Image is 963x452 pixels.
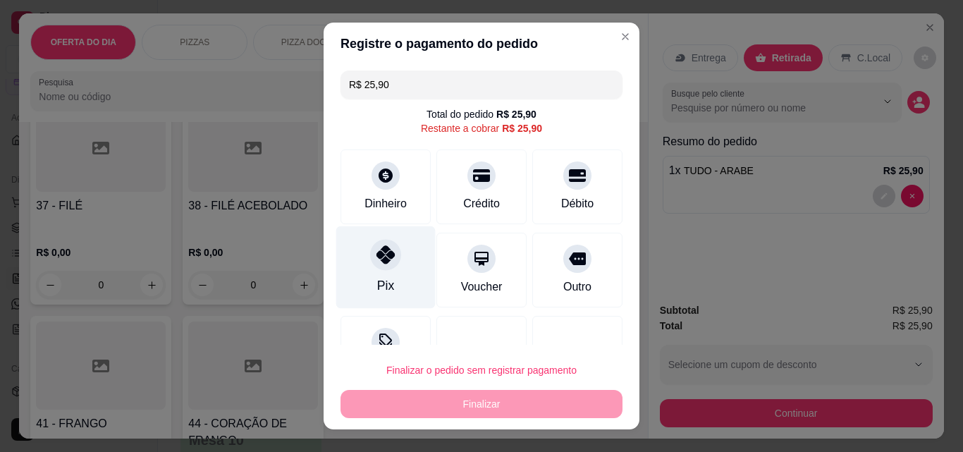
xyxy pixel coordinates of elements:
[496,107,536,121] div: R$ 25,90
[427,107,536,121] div: Total do pedido
[502,121,542,135] div: R$ 25,90
[324,23,639,65] header: Registre o pagamento do pedido
[377,276,394,295] div: Pix
[349,71,614,99] input: Ex.: hambúrguer de cordeiro
[461,279,503,295] div: Voucher
[614,25,637,48] button: Close
[364,195,407,212] div: Dinheiro
[341,356,622,384] button: Finalizar o pedido sem registrar pagamento
[421,121,542,135] div: Restante a cobrar
[561,195,594,212] div: Débito
[463,195,500,212] div: Crédito
[563,279,591,295] div: Outro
